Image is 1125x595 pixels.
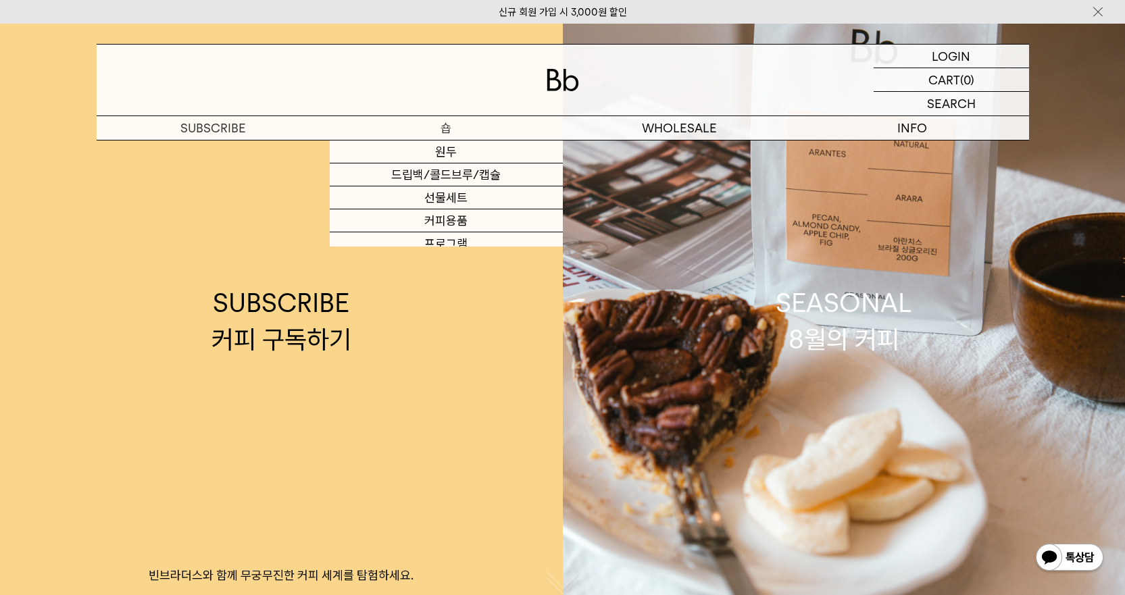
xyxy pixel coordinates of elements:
[547,69,579,91] img: 로고
[97,116,330,140] a: SUBSCRIBE
[330,186,563,209] a: 선물세트
[927,92,976,115] p: SEARCH
[928,68,960,91] p: CART
[211,285,351,357] div: SUBSCRIBE 커피 구독하기
[330,140,563,163] a: 원두
[499,6,627,18] a: 신규 회원 가입 시 3,000원 할인
[563,116,796,140] p: WHOLESALE
[1034,542,1105,575] img: 카카오톡 채널 1:1 채팅 버튼
[796,116,1029,140] p: INFO
[960,68,974,91] p: (0)
[874,68,1029,92] a: CART (0)
[776,285,912,357] div: SEASONAL 8월의 커피
[874,45,1029,68] a: LOGIN
[330,232,563,255] a: 프로그램
[330,116,563,140] a: 숍
[330,209,563,232] a: 커피용품
[330,163,563,186] a: 드립백/콜드브루/캡슐
[932,45,970,68] p: LOGIN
